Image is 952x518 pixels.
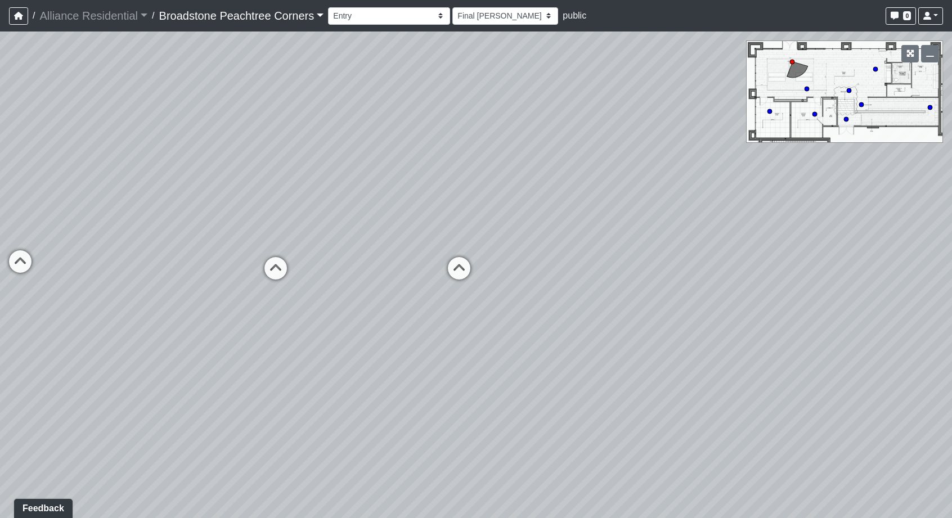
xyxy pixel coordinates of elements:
[159,4,324,27] a: Broadstone Peachtree Corners
[39,4,147,27] a: Alliance Residential
[28,4,39,27] span: /
[8,496,75,518] iframe: Ybug feedback widget
[886,7,916,25] button: 0
[147,4,159,27] span: /
[563,11,586,20] span: public
[903,11,911,20] span: 0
